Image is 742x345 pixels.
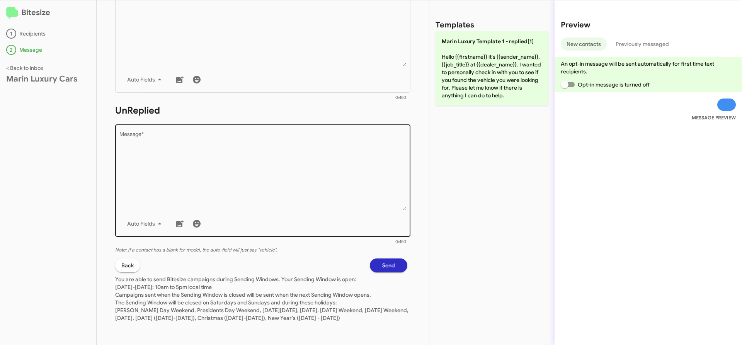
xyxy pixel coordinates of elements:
h2: Bitesize [6,7,90,19]
i: Note: If a contact has a blank for model, the auto-field will just say "vehicle". [115,247,277,253]
span: You are able to send Bitesize campaigns during Sending Windows. Your Sending Window is open: [DAT... [115,276,408,321]
span: Auto Fields [127,217,164,231]
div: Marin Luxury Cars [6,75,90,83]
h2: Preview [561,19,736,31]
div: Recipients [6,29,90,39]
small: MESSAGE PREVIEW [692,114,736,122]
span: Marin Luxury Template 1 - replied[1] [442,38,534,45]
img: logo-minimal.svg [6,7,18,19]
span: New contacts [567,37,601,51]
button: Auto Fields [121,73,170,87]
a: < Back to inbox [6,65,43,71]
mat-hint: 0/450 [395,95,406,100]
p: Hello {{firstname}} it's {{sender_name}}, {{job_title}} at {{dealer_name}}. I wanted to personall... [436,31,548,105]
span: Send [382,258,395,272]
mat-hint: 0/450 [395,240,406,244]
p: An opt-in message will be sent automatically for first time text recipients. [561,60,736,75]
div: Message [6,45,90,55]
span: Back [121,258,134,272]
button: Auto Fields [121,217,170,231]
div: 2 [6,45,16,55]
h2: Templates [436,19,474,31]
button: New contacts [561,37,607,51]
button: Back [115,258,140,272]
button: Previously messaged [610,37,675,51]
button: Send [370,258,407,272]
span: Auto Fields [127,73,164,87]
span: Opt-in message is turned off [578,80,650,89]
h1: UnReplied [115,104,410,117]
div: 1 [6,29,16,39]
span: Previously messaged [616,37,669,51]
